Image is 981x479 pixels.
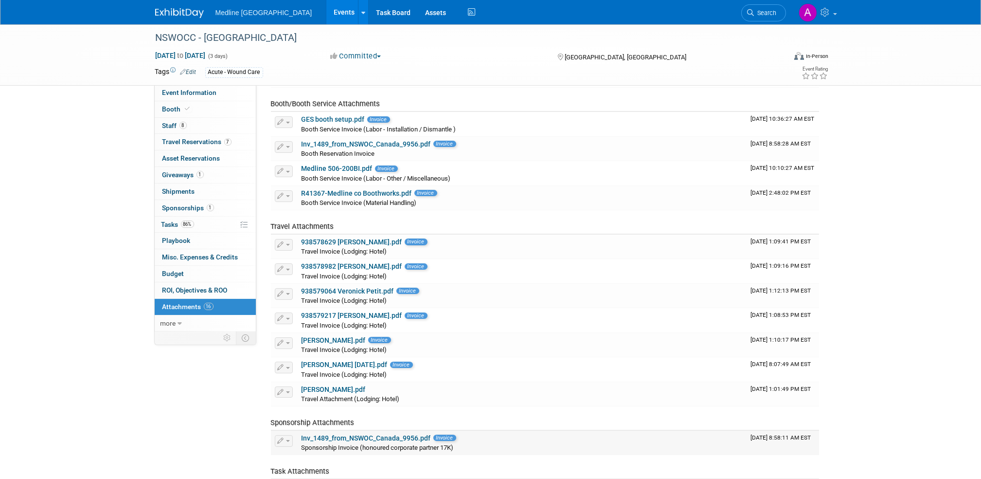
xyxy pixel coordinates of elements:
[302,165,373,172] a: Medline 506-200BI.pdf
[747,186,819,210] td: Upload Timestamp
[751,434,811,441] span: Upload Timestamp
[208,53,228,59] span: (3 days)
[161,319,176,327] span: more
[747,161,819,185] td: Upload Timestamp
[302,395,400,403] span: Travel Attachment (Lodging: Hotel)
[367,116,390,123] span: Invoice
[224,138,232,146] span: 7
[155,315,256,332] a: more
[162,270,184,277] span: Budget
[302,312,402,319] a: 938579217 [PERSON_NAME].pdf
[271,418,355,427] span: Sponsorship Attachments
[155,118,256,134] a: Staff8
[751,262,811,269] span: Upload Timestamp
[155,67,196,78] td: Tags
[162,237,191,244] span: Playbook
[327,51,385,61] button: Committed
[729,51,829,65] div: Event Format
[751,238,811,245] span: Upload Timestamp
[162,154,220,162] span: Asset Reservations
[390,362,413,368] span: Invoice
[155,8,204,18] img: ExhibitDay
[155,217,256,233] a: Tasks86%
[396,288,419,294] span: Invoice
[155,101,256,117] a: Booth
[162,303,214,311] span: Attachments
[302,444,454,451] span: Sponsorship Invoice (honoured corporate partner 17K)
[302,386,366,393] a: [PERSON_NAME].pdf
[302,336,366,344] a: [PERSON_NAME].pdf
[152,29,771,47] div: NSWOCC - [GEOGRAPHIC_DATA]
[155,233,256,249] a: Playbook
[751,115,815,122] span: Upload Timestamp
[302,346,387,353] span: Travel Invoice (Lodging: Hotel)
[302,287,394,295] a: 938579064 Veronick Petit.pdf
[414,190,437,196] span: Invoice
[751,312,811,318] span: Upload Timestamp
[747,137,819,161] td: Upload Timestamp
[433,435,456,441] span: Invoice
[155,266,256,282] a: Budget
[215,9,312,17] span: Medline [GEOGRAPHIC_DATA]
[302,150,375,157] span: Booth Reservation Invoice
[302,140,431,148] a: Inv_1489_from_NSWOC_Canada_9956.pdf
[155,51,206,60] span: [DATE] [DATE]
[802,67,828,72] div: Event Rating
[751,140,811,147] span: Upload Timestamp
[747,308,819,332] td: Upload Timestamp
[794,52,804,60] img: Format-Inperson.png
[405,313,428,319] span: Invoice
[754,9,777,17] span: Search
[155,150,256,166] a: Asset Reservations
[236,332,256,344] td: Toggle Event Tabs
[205,67,263,77] div: Acute - Wound Care
[433,141,456,147] span: Invoice
[162,253,238,261] span: Misc. Expenses & Credits
[751,386,811,392] span: Upload Timestamp
[155,134,256,150] a: Travel Reservations7
[180,69,196,75] a: Edit
[747,382,819,406] td: Upload Timestamp
[751,189,811,196] span: Upload Timestamp
[204,303,214,310] span: 16
[179,122,187,129] span: 8
[751,336,811,343] span: Upload Timestamp
[747,284,819,308] td: Upload Timestamp
[302,361,388,368] a: [PERSON_NAME] [DATE].pdf
[207,204,214,211] span: 1
[747,333,819,357] td: Upload Timestamp
[302,371,387,378] span: Travel Invoice (Lodging: Hotel)
[751,287,811,294] span: Upload Timestamp
[162,122,187,129] span: Staff
[162,89,217,96] span: Event Information
[155,282,256,298] a: ROI, Objectives & ROO
[747,112,819,136] td: Upload Timestamp
[302,126,456,133] span: Booth Service Invoice (Labor - Installation / Dismantle )
[161,221,194,228] span: Tasks
[805,53,828,60] div: In-Person
[747,357,819,382] td: Upload Timestamp
[271,467,330,476] span: Task Attachments
[162,171,204,179] span: Giveaways
[302,199,417,206] span: Booth Service Invoice (Material Handling)
[155,167,256,183] a: Giveaways1
[302,115,365,123] a: GES booth setup.pdf
[155,249,256,265] a: Misc. Expenses & Credits
[302,238,402,246] a: 938578629 [PERSON_NAME].pdf
[162,105,192,113] span: Booth
[741,4,786,21] a: Search
[302,248,387,255] span: Travel Invoice (Lodging: Hotel)
[185,106,190,111] i: Booth reservation complete
[747,259,819,283] td: Upload Timestamp
[799,3,817,22] img: Angela Douglas
[181,221,194,228] span: 86%
[751,361,811,368] span: Upload Timestamp
[751,165,815,171] span: Upload Timestamp
[155,200,256,216] a: Sponsorships1
[162,286,228,294] span: ROI, Objectives & ROO
[302,297,387,304] span: Travel Invoice (Lodging: Hotel)
[155,299,256,315] a: Attachments16
[747,431,819,455] td: Upload Timestamp
[405,263,428,270] span: Invoice
[302,322,387,329] span: Travel Invoice (Lodging: Hotel)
